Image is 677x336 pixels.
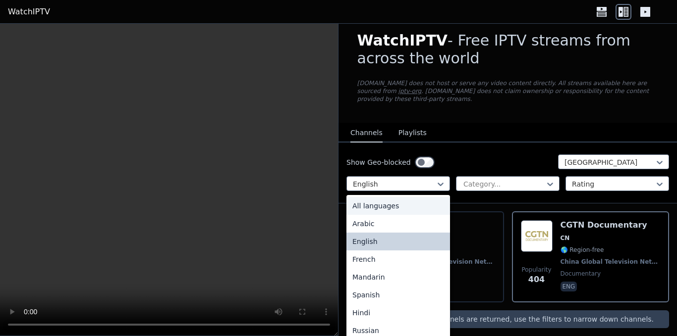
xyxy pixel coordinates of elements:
[346,215,450,233] div: Arabic
[561,220,661,230] h6: CGTN Documentary
[346,250,450,268] div: French
[561,282,577,291] p: eng
[561,258,659,266] span: China Global Television Network
[398,124,427,143] button: Playlists
[521,266,551,274] span: Popularity
[357,32,659,67] h1: - Free IPTV streams from across the world
[346,286,450,304] div: Spanish
[561,234,570,242] span: CN
[346,304,450,322] div: Hindi
[357,79,659,103] p: [DOMAIN_NAME] does not host or serve any video content directly. All streams available here are s...
[350,124,383,143] button: Channels
[346,268,450,286] div: Mandarin
[528,274,545,286] span: 404
[398,88,422,95] a: iptv-org
[561,246,604,254] span: 🌎 Region-free
[346,157,411,167] label: Show Geo-blocked
[8,6,50,18] a: WatchIPTV
[561,270,601,278] span: documentary
[357,32,448,49] span: WatchIPTV
[521,220,553,252] img: CGTN Documentary
[350,314,665,324] p: ❗️Only the first 250 channels are returned, use the filters to narrow down channels.
[346,233,450,250] div: English
[346,197,450,215] div: All languages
